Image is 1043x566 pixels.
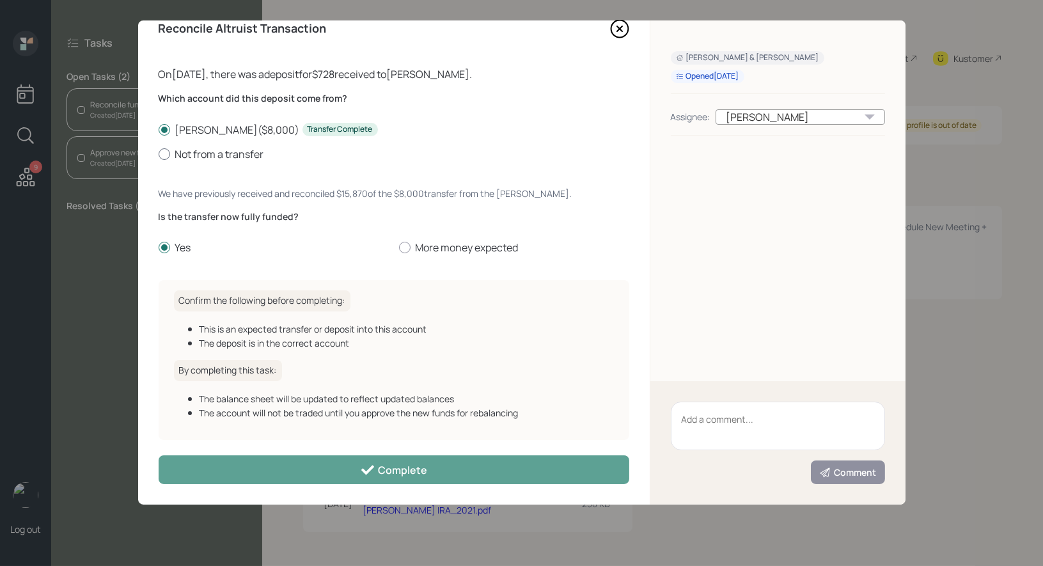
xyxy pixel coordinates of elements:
[716,109,885,125] div: [PERSON_NAME]
[819,466,877,479] div: Comment
[676,71,739,82] div: Opened [DATE]
[159,67,629,82] div: On [DATE] , there was a deposit for $728 received to [PERSON_NAME] .
[676,52,819,63] div: [PERSON_NAME] & [PERSON_NAME]
[159,147,629,161] label: Not from a transfer
[360,462,427,478] div: Complete
[159,123,629,137] label: [PERSON_NAME] ( $8,000 )
[200,392,614,405] div: The balance sheet will be updated to reflect updated balances
[200,336,614,350] div: The deposit is in the correct account
[671,110,710,123] div: Assignee:
[159,92,629,105] label: Which account did this deposit come from?
[200,406,614,420] div: The account will not be traded until you approve the new funds for rebalancing
[174,360,282,381] h6: By completing this task:
[159,240,389,255] label: Yes
[811,460,885,484] button: Comment
[159,22,327,36] h4: Reconcile Altruist Transaction
[399,240,629,255] label: More money expected
[159,455,629,484] button: Complete
[174,290,350,311] h6: Confirm the following before completing:
[308,124,373,135] div: Transfer Complete
[159,187,629,200] div: We have previously received and reconciled $15,870 of the $8,000 transfer from the [PERSON_NAME] .
[200,322,614,336] div: This is an expected transfer or deposit into this account
[159,210,629,223] label: Is the transfer now fully funded?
